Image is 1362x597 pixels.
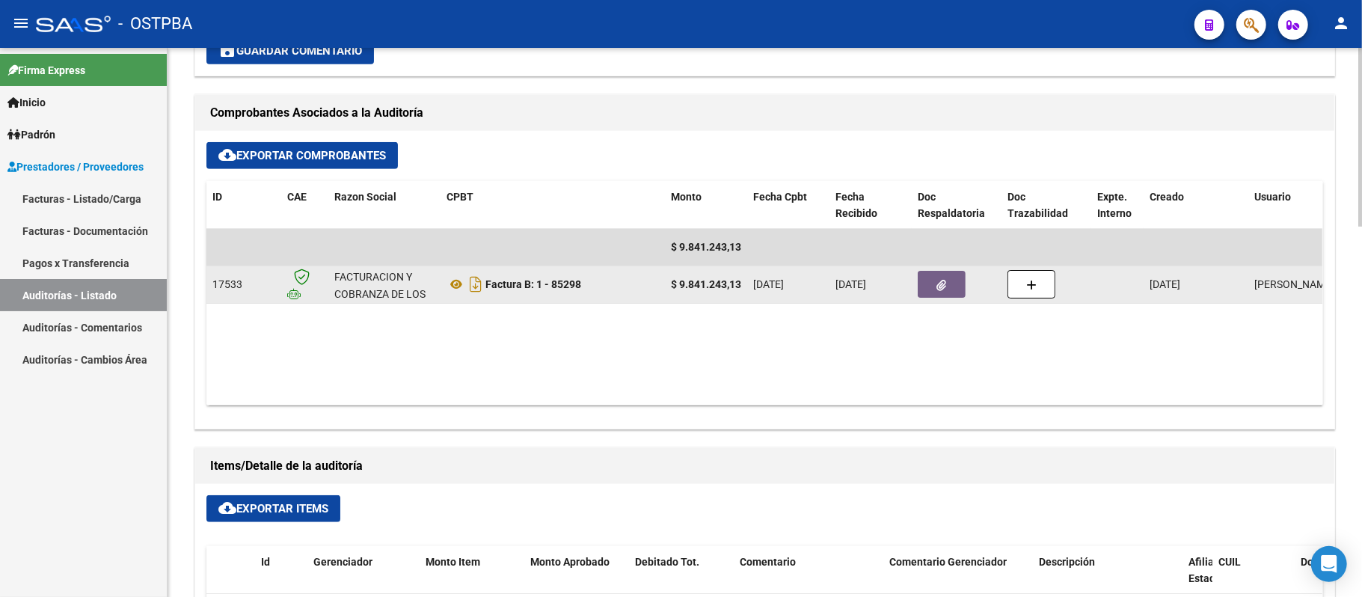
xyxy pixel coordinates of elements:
span: Id [261,556,270,568]
button: Exportar Comprobantes [206,142,398,169]
datatable-header-cell: Doc Trazabilidad [1001,181,1091,230]
button: Exportar Items [206,495,340,522]
span: Afiliado Estado [1188,556,1226,585]
h1: Comprobantes Asociados a la Auditoría [210,101,1319,125]
mat-icon: cloud_download [218,499,236,517]
span: Descripción [1039,556,1095,568]
mat-icon: menu [12,14,30,32]
span: [DATE] [753,278,784,290]
div: FACTURACION Y COBRANZA DE LOS EFECTORES PUBLICOS S.E. [334,269,435,337]
span: Debitado Tot. [635,556,699,568]
span: ID [212,191,222,203]
span: Exportar Items [218,502,328,515]
span: Documento [1301,556,1355,568]
datatable-header-cell: CAE [281,181,328,230]
i: Descargar documento [466,272,485,296]
span: Gerenciador [313,556,372,568]
datatable-header-cell: Doc Respaldatoria [912,181,1001,230]
datatable-header-cell: ID [206,181,281,230]
mat-icon: cloud_download [218,146,236,164]
span: [DATE] [1150,278,1180,290]
span: Firma Express [7,62,85,79]
datatable-header-cell: Fecha Cpbt [747,181,829,230]
span: 17533 [212,278,242,290]
span: CAE [287,191,307,203]
span: - OSTPBA [118,7,192,40]
span: Razon Social [334,191,396,203]
span: Usuario [1254,191,1291,203]
span: Inicio [7,94,46,111]
span: Padrón [7,126,55,143]
h1: Items/Detalle de la auditoría [210,454,1319,478]
strong: $ 9.841.243,13 [671,278,741,290]
span: Exportar Comprobantes [218,149,386,162]
span: Fecha Cpbt [753,191,807,203]
span: Comentario Gerenciador [889,556,1007,568]
span: Fecha Recibido [835,191,877,220]
span: CUIL [1218,556,1241,568]
span: Creado [1150,191,1184,203]
datatable-header-cell: Razon Social [328,181,441,230]
span: [DATE] [835,278,866,290]
span: Doc Trazabilidad [1007,191,1068,220]
datatable-header-cell: CPBT [441,181,665,230]
span: CPBT [447,191,473,203]
datatable-header-cell: Monto [665,181,747,230]
span: Monto Aprobado [530,556,610,568]
strong: Factura B: 1 - 85298 [485,278,581,290]
mat-icon: save [218,41,236,59]
span: Monto Item [426,556,480,568]
datatable-header-cell: Fecha Recibido [829,181,912,230]
datatable-header-cell: Creado [1144,181,1248,230]
datatable-header-cell: Expte. Interno [1091,181,1144,230]
button: Guardar Comentario [206,37,374,64]
span: Comentario [740,556,796,568]
div: Open Intercom Messenger [1311,546,1347,582]
span: Prestadores / Proveedores [7,159,144,175]
span: $ 9.841.243,13 [671,241,741,253]
span: Monto [671,191,702,203]
span: Guardar Comentario [218,44,362,58]
span: Expte. Interno [1097,191,1132,220]
mat-icon: person [1332,14,1350,32]
span: Doc Respaldatoria [918,191,985,220]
